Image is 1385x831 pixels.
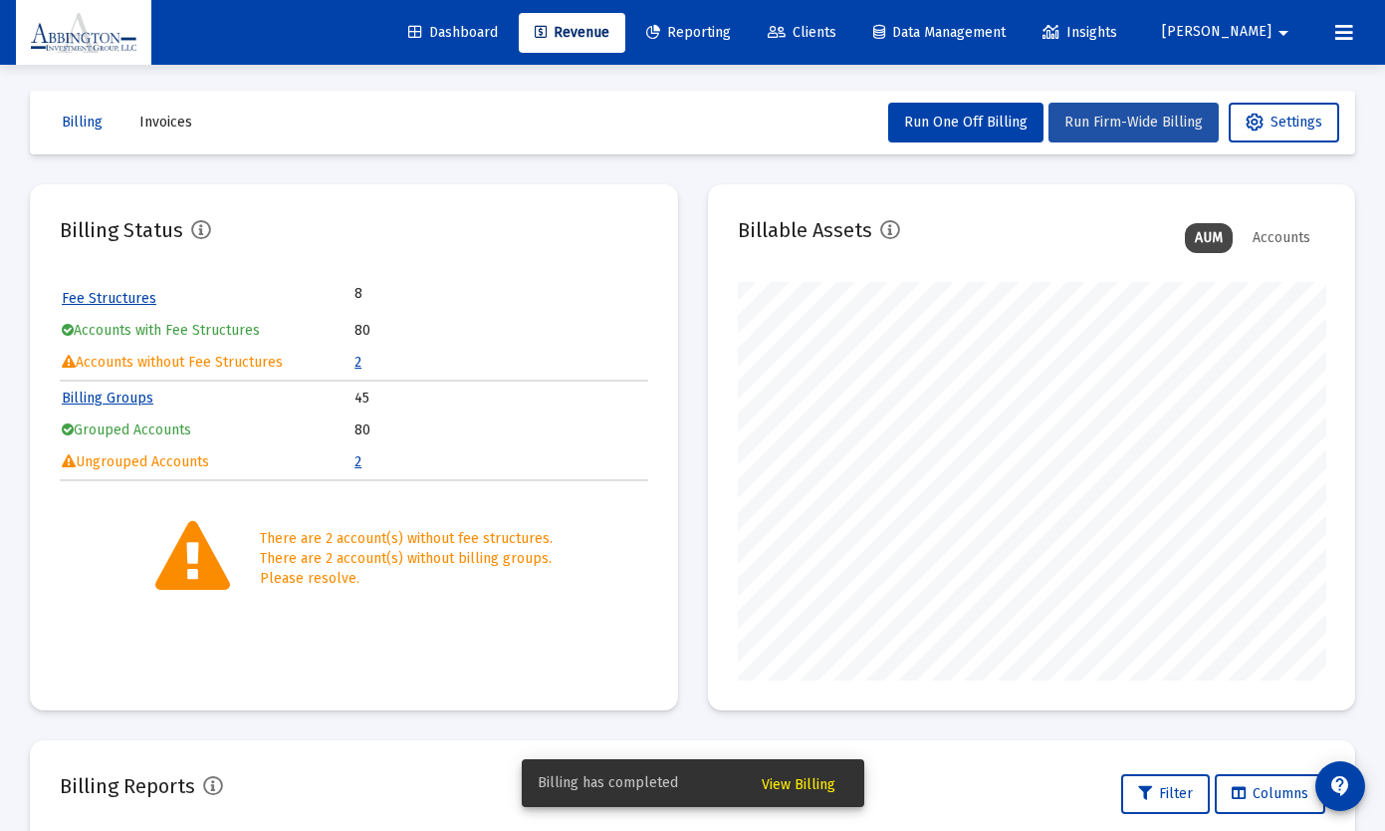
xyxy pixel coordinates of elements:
[1246,114,1322,131] span: Settings
[354,415,645,445] td: 80
[139,114,192,131] span: Invoices
[1328,774,1352,798] mat-icon: contact_support
[904,114,1028,131] span: Run One Off Billing
[1271,13,1295,53] mat-icon: arrow_drop_down
[1215,774,1325,814] button: Columns
[31,13,136,53] img: Dashboard
[1048,103,1219,142] button: Run Firm-Wide Billing
[1027,13,1133,53] a: Insights
[62,114,103,131] span: Billing
[1162,24,1271,41] span: [PERSON_NAME]
[260,569,553,589] div: Please resolve.
[260,549,553,569] div: There are 2 account(s) without billing groups.
[1042,24,1117,41] span: Insights
[62,316,352,346] td: Accounts with Fee Structures
[62,390,153,407] a: Billing Groups
[62,348,352,378] td: Accounts without Fee Structures
[1121,774,1210,814] button: Filter
[1243,223,1320,253] div: Accounts
[538,773,678,793] span: Billing has completed
[746,765,851,801] button: View Billing
[62,415,352,445] td: Grouped Accounts
[1185,223,1233,253] div: AUM
[1064,114,1203,131] span: Run Firm-Wide Billing
[354,284,500,304] td: 8
[62,447,352,477] td: Ungrouped Accounts
[354,384,645,414] td: 45
[762,776,835,793] span: View Billing
[260,529,553,549] div: There are 2 account(s) without fee structures.
[46,103,118,142] button: Billing
[354,453,361,470] a: 2
[60,770,195,802] h2: Billing Reports
[392,13,514,53] a: Dashboard
[1138,12,1319,52] button: [PERSON_NAME]
[630,13,747,53] a: Reporting
[873,24,1006,41] span: Data Management
[535,24,609,41] span: Revenue
[60,214,183,246] h2: Billing Status
[857,13,1022,53] a: Data Management
[354,316,645,346] td: 80
[646,24,731,41] span: Reporting
[738,214,872,246] h2: Billable Assets
[1229,103,1339,142] button: Settings
[354,354,361,371] a: 2
[408,24,498,41] span: Dashboard
[519,13,625,53] a: Revenue
[888,103,1043,142] button: Run One Off Billing
[123,103,208,142] button: Invoices
[1138,785,1193,802] span: Filter
[752,13,852,53] a: Clients
[62,290,156,307] a: Fee Structures
[768,24,836,41] span: Clients
[1232,785,1308,802] span: Columns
